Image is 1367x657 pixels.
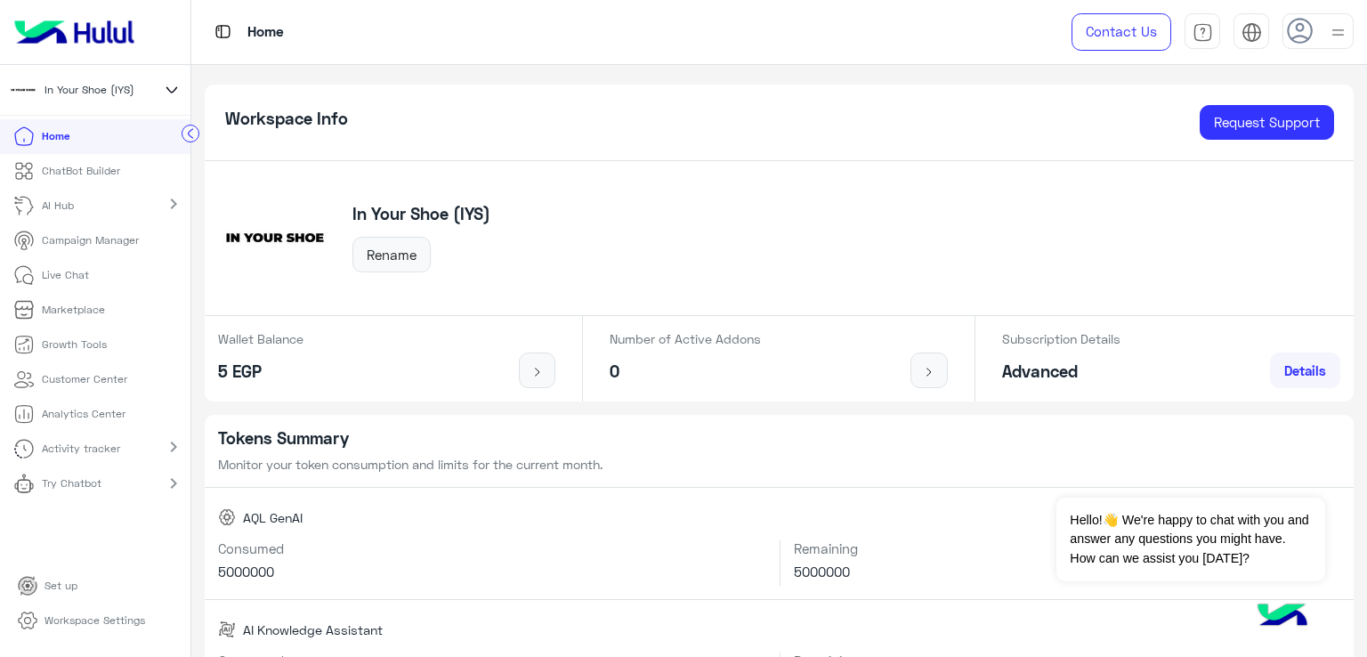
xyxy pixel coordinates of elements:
p: Home [247,20,284,45]
h5: Workspace Info [225,109,348,129]
a: Details [1270,353,1340,388]
p: Subscription Details [1002,329,1120,348]
img: workspace-image [218,181,332,295]
img: profile [1327,21,1349,44]
p: Set up [44,578,77,594]
span: Hello!👋 We're happy to chat with you and answer any questions you might have. How can we assist y... [1056,498,1324,581]
span: AI Knowledge Assistant [243,620,383,639]
a: Contact Us [1072,13,1171,51]
p: Number of Active Addons [610,329,761,348]
img: tab [212,20,234,43]
h5: In Your Shoe (IYS) [352,204,490,224]
a: tab [1185,13,1220,51]
img: 923305001092802 [9,76,37,104]
p: Analytics Center [42,406,125,422]
button: Rename [352,237,431,272]
h5: 0 [610,361,761,382]
p: AI Hub [42,198,74,214]
p: Wallet Balance [218,329,303,348]
h6: Remaining [794,540,1341,556]
p: Home [42,128,69,144]
h5: Tokens Summary [218,428,1340,449]
p: Customer Center [42,371,127,387]
h6: Consumed [218,540,766,556]
img: icon [918,365,941,379]
h6: 5000000 [794,564,1341,580]
p: Growth Tools [42,337,107,353]
img: hulul-logo.png [1251,586,1314,648]
img: tab [1242,22,1262,43]
img: AQL GenAI [218,508,236,526]
span: In Your Shoe (IYS) [44,82,134,98]
span: Details [1284,362,1326,378]
span: AQL GenAI [243,508,303,527]
p: Workspace Settings [44,612,145,629]
mat-icon: chevron_right [163,436,184,458]
img: tab [1193,22,1213,43]
p: Try Chatbot [42,475,101,491]
p: Marketplace [42,302,105,318]
a: Set up [4,569,92,604]
h5: 5 EGP [218,361,303,382]
img: Logo [7,13,142,51]
p: ChatBot Builder [42,163,120,179]
p: Live Chat [42,267,89,283]
p: Activity tracker [42,441,120,457]
img: AI Knowledge Assistant [218,620,236,638]
mat-icon: chevron_right [163,193,184,215]
mat-icon: chevron_right [163,473,184,494]
img: icon [526,365,548,379]
p: Monitor your token consumption and limits for the current month. [218,455,1340,474]
h6: 5000000 [218,564,766,580]
h5: Advanced [1002,361,1120,382]
a: Request Support [1200,105,1334,141]
a: Workspace Settings [4,604,159,638]
p: Campaign Manager [42,232,139,248]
